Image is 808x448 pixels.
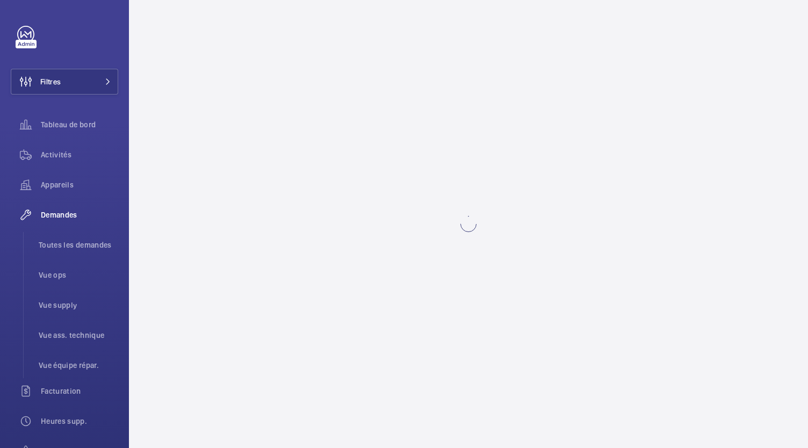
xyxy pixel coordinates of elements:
[41,119,118,130] span: Tableau de bord
[39,360,118,371] span: Vue équipe répar.
[39,240,118,250] span: Toutes les demandes
[41,416,118,427] span: Heures supp.
[41,209,118,220] span: Demandes
[39,300,118,310] span: Vue supply
[39,270,118,280] span: Vue ops
[41,149,118,160] span: Activités
[40,76,61,87] span: Filtres
[41,179,118,190] span: Appareils
[39,330,118,341] span: Vue ass. technique
[41,386,118,396] span: Facturation
[11,69,118,95] button: Filtres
